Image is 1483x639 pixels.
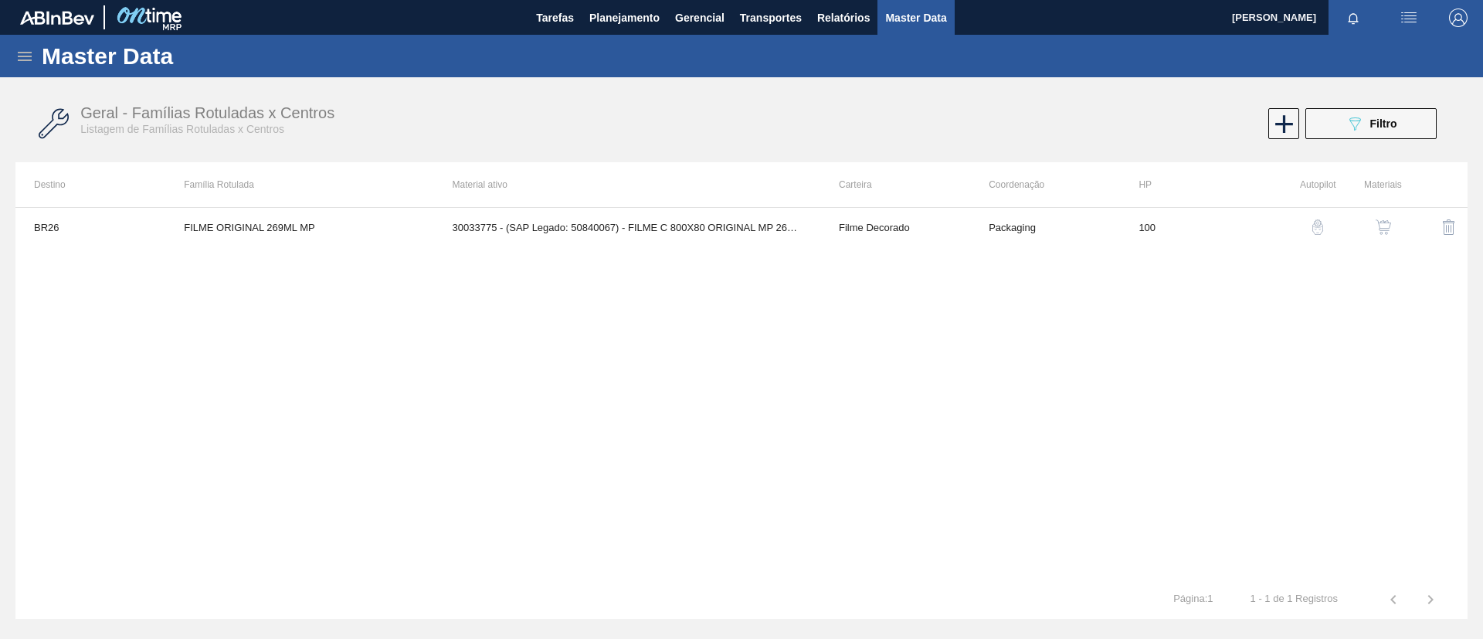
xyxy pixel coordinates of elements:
[1410,209,1468,246] div: Excluir Família Rotulada X Centro
[80,123,284,135] span: Listagem de Famílias Rotuladas x Centros
[1344,209,1402,246] div: Ver Materiais
[434,208,820,246] td: 30033775 - (SAP Legado: 50840067) - FILME C 800X80 ORIGINAL MP 269ML
[820,162,970,207] th: Carteira
[42,47,316,65] h1: Master Data
[80,104,334,121] span: Geral - Famílias Rotuladas x Centros
[1278,209,1336,246] div: Configuração Auto Pilot
[970,162,1120,207] th: Coordenação
[1298,108,1444,139] div: Filtrar Família Rotulada x Centro
[434,162,820,207] th: Material ativo
[1365,209,1402,246] button: shopping-cart-icon
[20,11,94,25] img: TNhmsLtSVTkK8tSr43FrP2fwEKptu5GPRR3wAAAABJRU5ErkJggg==
[1299,209,1336,246] button: auto-pilot-icon
[1430,209,1468,246] button: delete-icon
[1336,162,1402,207] th: Materiais
[1232,580,1356,605] td: 1 - 1 de 1 Registros
[1120,162,1270,207] th: HP
[1267,108,1298,139] div: Nova Família Rotulada x Centro
[165,208,433,246] td: FILME ORIGINAL 269ML MP
[1400,8,1418,27] img: userActions
[675,8,725,27] span: Gerencial
[1449,8,1468,27] img: Logout
[1310,219,1325,235] img: auto-pilot-icon
[589,8,660,27] span: Planejamento
[536,8,574,27] span: Tarefas
[15,162,165,207] th: Destino
[820,208,970,246] td: Filme Decorado
[1370,117,1397,130] span: Filtro
[885,8,946,27] span: Master Data
[1329,7,1378,29] button: Notificações
[1120,208,1270,246] td: 100
[15,208,165,246] td: BR26
[1376,219,1391,235] img: shopping-cart-icon
[817,8,870,27] span: Relatórios
[970,208,1120,246] td: Packaging
[1271,162,1336,207] th: Autopilot
[740,8,802,27] span: Transportes
[165,162,433,207] th: Família Rotulada
[1155,580,1231,605] td: Página : 1
[1305,108,1437,139] button: Filtro
[1440,218,1458,236] img: delete-icon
